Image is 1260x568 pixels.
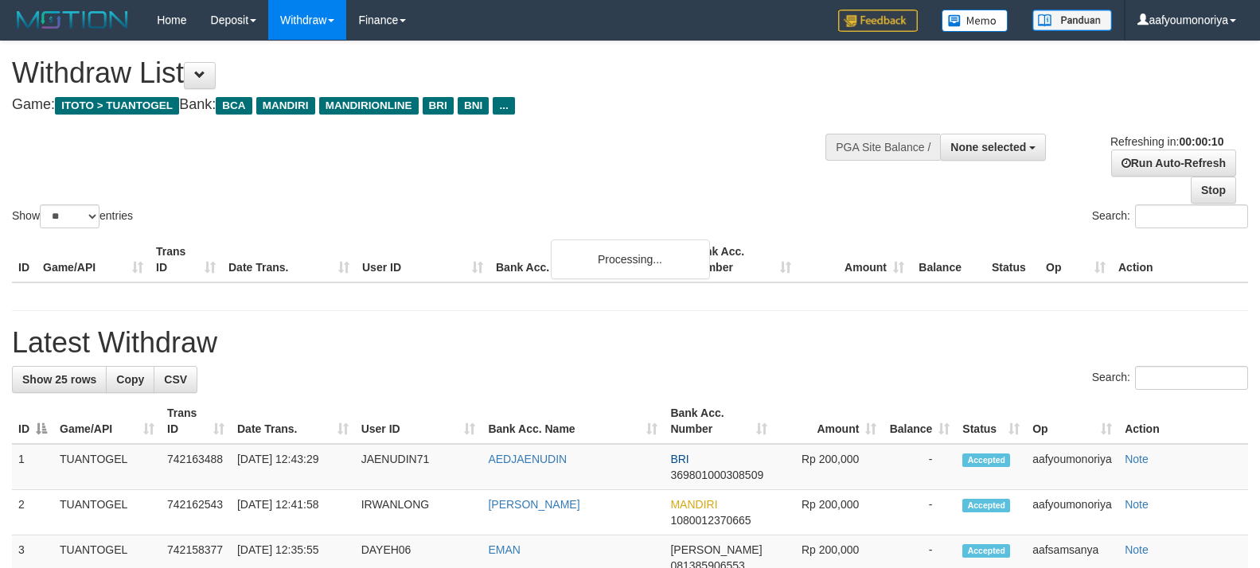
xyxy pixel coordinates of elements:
th: Trans ID: activate to sort column ascending [161,399,231,444]
td: TUANTOGEL [53,490,161,535]
span: MANDIRI [256,97,315,115]
td: - [883,444,956,490]
input: Search: [1135,204,1248,228]
a: Show 25 rows [12,366,107,393]
span: CSV [164,373,187,386]
td: Rp 200,000 [774,444,883,490]
img: panduan.png [1032,10,1112,31]
select: Showentries [40,204,99,228]
th: Status [985,237,1040,282]
td: Rp 200,000 [774,490,883,535]
label: Show entries [12,204,133,228]
img: Feedback.jpg [838,10,918,32]
td: 2 [12,490,53,535]
h1: Withdraw List [12,57,824,89]
span: ... [493,97,514,115]
span: BCA [216,97,252,115]
td: [DATE] 12:43:29 [231,444,355,490]
span: Accepted [962,453,1010,467]
span: BRI [670,453,689,465]
td: 1 [12,444,53,490]
span: Accepted [962,499,1010,512]
th: Game/API [37,237,150,282]
img: MOTION_logo.png [12,8,133,32]
a: Note [1125,453,1149,465]
th: Op: activate to sort column ascending [1026,399,1118,444]
td: aafyoumonoriya [1026,490,1118,535]
th: User ID [356,237,490,282]
th: Amount: activate to sort column ascending [774,399,883,444]
td: TUANTOGEL [53,444,161,490]
span: Copy [116,373,144,386]
span: BNI [458,97,489,115]
a: EMAN [488,543,520,556]
th: Action [1112,237,1248,282]
th: Status: activate to sort column ascending [956,399,1026,444]
a: Note [1125,498,1149,511]
th: Balance [911,237,985,282]
th: Trans ID [150,237,222,282]
div: Processing... [551,239,710,279]
span: Refreshing in: [1110,135,1223,148]
div: PGA Site Balance / [825,134,940,161]
button: None selected [940,134,1046,161]
span: Copy 369801000308509 to clipboard [670,469,763,481]
td: [DATE] 12:41:58 [231,490,355,535]
th: ID: activate to sort column descending [12,399,53,444]
th: Amount [798,237,911,282]
span: None selected [950,141,1026,154]
strong: 00:00:10 [1179,135,1223,148]
h4: Game: Bank: [12,97,824,113]
a: [PERSON_NAME] [488,498,579,511]
td: JAENUDIN71 [355,444,482,490]
a: Note [1125,543,1149,556]
a: Run Auto-Refresh [1111,150,1236,177]
label: Search: [1092,204,1248,228]
th: Date Trans.: activate to sort column ascending [231,399,355,444]
th: ID [12,237,37,282]
th: Op [1040,237,1112,282]
a: Stop [1191,177,1236,204]
a: AEDJAENUDIN [488,453,567,465]
span: MANDIRI [670,498,717,511]
input: Search: [1135,366,1248,390]
a: Copy [106,366,154,393]
span: Accepted [962,544,1010,558]
th: Action [1118,399,1248,444]
th: Bank Acc. Name [490,237,685,282]
th: Bank Acc. Name: activate to sort column ascending [482,399,664,444]
span: BRI [423,97,454,115]
img: Button%20Memo.svg [942,10,1008,32]
a: CSV [154,366,197,393]
td: - [883,490,956,535]
th: Game/API: activate to sort column ascending [53,399,161,444]
th: Bank Acc. Number: activate to sort column ascending [664,399,774,444]
th: Bank Acc. Number [685,237,798,282]
td: 742163488 [161,444,231,490]
span: Copy 1080012370665 to clipboard [670,514,751,527]
td: IRWANLONG [355,490,482,535]
span: ITOTO > TUANTOGEL [55,97,179,115]
th: Date Trans. [222,237,356,282]
th: Balance: activate to sort column ascending [883,399,956,444]
span: Show 25 rows [22,373,96,386]
label: Search: [1092,366,1248,390]
span: [PERSON_NAME] [670,543,762,556]
h1: Latest Withdraw [12,327,1248,359]
span: MANDIRIONLINE [319,97,419,115]
td: aafyoumonoriya [1026,444,1118,490]
td: 742162543 [161,490,231,535]
th: User ID: activate to sort column ascending [355,399,482,444]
